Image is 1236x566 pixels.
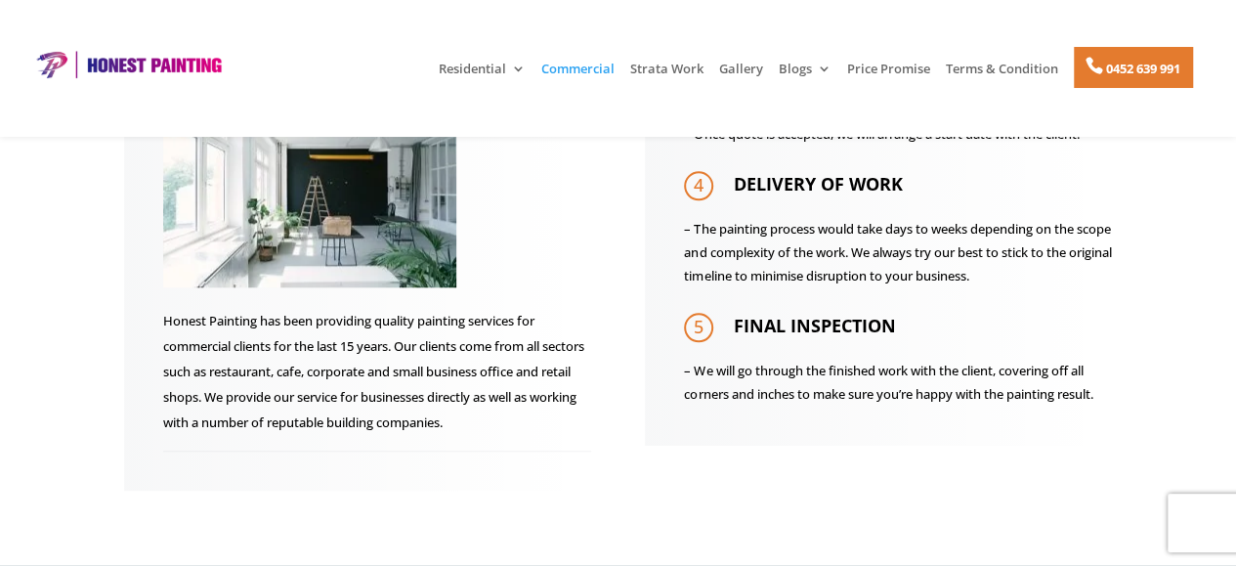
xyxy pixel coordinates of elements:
a: Gallery [719,62,763,95]
a: 0452 639 991 [1074,47,1192,87]
span: 4 [684,171,713,200]
a: Terms & Condition [946,62,1058,95]
a: Blogs [779,62,831,95]
span: 5 [684,313,713,342]
p: – The painting process would take days to weeks depending on the scope and complexity of the work... [684,218,1112,287]
a: Price Promise [847,62,930,95]
a: Strata Work [630,62,703,95]
img: Honest Painting [29,50,227,79]
strong: FINAL INSPECTION [733,314,895,337]
a: Commercial [541,62,615,95]
p: – We will go through the finished work with the client, covering off all corners and inches to ma... [684,360,1112,407]
strong: DELIVERY OF WORK [733,172,902,196]
a: Residential [439,62,526,95]
p: Honest Painting has been providing quality painting services for commercial clients for the last ... [163,308,591,435]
